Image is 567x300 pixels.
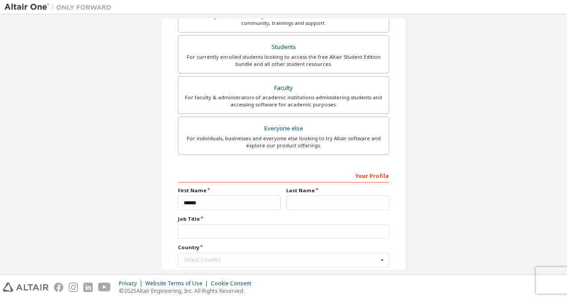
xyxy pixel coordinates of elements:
[119,287,257,295] p: © 2025 Altair Engineering, Inc. All Rights Reserved.
[184,94,383,108] div: For faculty & administrators of academic institutions administering students and accessing softwa...
[184,257,378,263] div: Select Country
[184,122,383,135] div: Everyone else
[178,168,389,182] div: Your Profile
[184,12,383,27] div: For existing customers looking to access software downloads, HPC resources, community, trainings ...
[178,187,281,194] label: First Name
[286,187,389,194] label: Last Name
[184,135,383,149] div: For individuals, businesses and everyone else looking to try Altair software and explore our prod...
[54,283,63,292] img: facebook.svg
[145,280,211,287] div: Website Terms of Use
[98,283,111,292] img: youtube.svg
[3,283,49,292] img: altair_logo.svg
[83,283,93,292] img: linkedin.svg
[184,41,383,53] div: Students
[184,53,383,68] div: For currently enrolled students looking to access the free Altair Student Edition bundle and all ...
[184,82,383,94] div: Faculty
[4,3,116,12] img: Altair One
[69,283,78,292] img: instagram.svg
[119,280,145,287] div: Privacy
[178,215,389,223] label: Job Title
[211,280,257,287] div: Cookie Consent
[178,244,389,251] label: Country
